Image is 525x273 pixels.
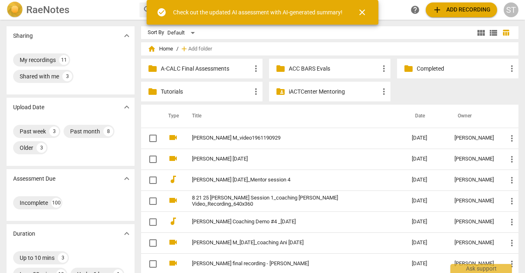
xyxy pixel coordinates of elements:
[475,27,487,39] button: Tile view
[507,259,517,269] span: more_vert
[454,240,494,246] div: [PERSON_NAME]
[454,219,494,225] div: [PERSON_NAME]
[507,238,517,248] span: more_vert
[251,64,261,73] span: more_vert
[7,2,133,18] a: LogoRaeNotes
[148,30,164,36] div: Sort By
[168,154,178,163] span: videocam
[417,64,507,73] p: Completed
[168,133,178,142] span: videocam
[162,105,182,128] th: Type
[121,172,133,185] button: Show more
[507,196,517,206] span: more_vert
[20,56,56,64] div: My recordings
[121,101,133,113] button: Show more
[276,64,285,73] span: folder
[289,64,379,73] p: ACC BARS Evals
[13,229,35,238] p: Duration
[122,229,132,239] span: expand_more
[20,127,46,135] div: Past week
[276,87,285,96] span: folder_shared
[13,103,44,112] p: Upload Date
[192,261,382,267] a: [PERSON_NAME] final recording - [PERSON_NAME]
[168,237,178,247] span: videocam
[13,32,33,40] p: Sharing
[103,126,113,136] div: 8
[7,2,23,18] img: Logo
[192,195,382,207] a: 8 21 25 [PERSON_NAME] Session 1_coaching [PERSON_NAME] Video_Recording_640x360
[450,264,512,273] div: Ask support
[500,27,512,39] button: Table view
[507,64,517,73] span: more_vert
[49,126,59,136] div: 3
[488,28,498,38] span: view_list
[143,5,153,15] span: search
[121,30,133,42] button: Show more
[180,45,188,53] span: add
[405,128,448,149] td: [DATE]
[192,156,382,162] a: [PERSON_NAME] [DATE]
[504,2,518,17] button: ST
[379,64,389,73] span: more_vert
[148,64,157,73] span: folder
[454,177,494,183] div: [PERSON_NAME]
[507,154,517,164] span: more_vert
[37,143,46,153] div: 3
[454,261,494,267] div: [PERSON_NAME]
[432,5,442,15] span: add
[192,219,382,225] a: [PERSON_NAME] Coaching Demo #4 _[DATE]
[410,5,420,15] span: help
[405,170,448,190] td: [DATE]
[251,87,261,96] span: more_vert
[168,258,178,268] span: videocam
[59,55,69,65] div: 11
[168,174,178,184] span: audiotrack
[168,216,178,226] span: audiotrack
[507,133,517,143] span: more_vert
[405,105,448,128] th: Date
[176,46,178,52] span: /
[405,211,448,232] td: [DATE]
[148,87,157,96] span: folder
[404,64,413,73] span: folder
[289,87,379,96] p: iACTCenter Mentoring
[20,144,33,152] div: Older
[161,87,251,96] p: Tutorials
[122,102,132,112] span: expand_more
[173,8,342,17] div: Check out the updated AI assessment with AI-generated summary!
[62,71,72,81] div: 3
[352,2,372,22] button: Close
[507,175,517,185] span: more_vert
[148,45,173,53] span: Home
[379,87,389,96] span: more_vert
[161,64,251,73] p: A-CALC Final Assessments
[51,198,61,208] div: 100
[357,7,367,17] span: close
[502,29,510,37] span: table_chart
[432,5,491,15] span: Add recording
[454,156,494,162] div: [PERSON_NAME]
[121,227,133,240] button: Show more
[454,198,494,204] div: [PERSON_NAME]
[26,4,69,16] h2: RaeNotes
[448,105,500,128] th: Owner
[192,240,382,246] a: [PERSON_NAME] M_[DATE]_coaching Ani [DATE]
[426,2,497,17] button: Upload
[405,149,448,170] td: [DATE]
[408,2,422,17] a: Help
[405,190,448,211] td: [DATE]
[122,174,132,184] span: expand_more
[168,195,178,205] span: videocam
[476,28,486,38] span: view_module
[13,174,55,183] p: Assessment Due
[20,72,59,80] div: Shared with me
[507,217,517,227] span: more_vert
[192,135,382,141] a: [PERSON_NAME] M_video1961190929
[167,26,198,39] div: Default
[148,45,156,53] span: home
[454,135,494,141] div: [PERSON_NAME]
[405,232,448,253] td: [DATE]
[58,253,68,263] div: 3
[188,46,212,52] span: Add folder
